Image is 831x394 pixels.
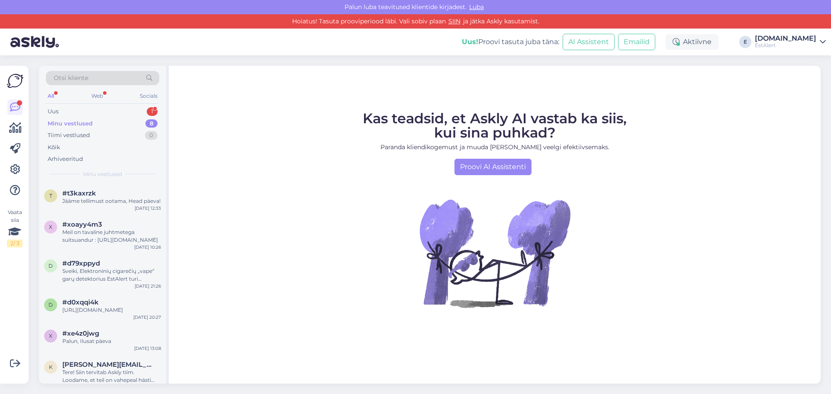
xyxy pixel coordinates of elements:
[666,34,718,50] div: Aktiivne
[54,74,88,83] span: Otsi kliente
[145,119,158,128] div: 8
[49,224,52,230] span: x
[135,283,161,289] div: [DATE] 21:26
[49,364,53,370] span: k
[62,259,100,267] span: #d79xppyd
[7,208,23,247] div: Vaata siia
[755,42,816,49] div: EstAlert
[83,170,122,178] span: Minu vestlused
[135,205,161,211] div: [DATE] 12:33
[62,337,161,345] div: Palun, Ilusat päeva
[49,192,52,199] span: t
[62,197,161,205] div: Jääme tellimust ootama, Head päeva!
[417,175,573,331] img: No Chat active
[134,345,161,352] div: [DATE] 13:08
[62,221,102,228] span: #xoayy4m3
[145,131,158,140] div: 0
[446,17,463,25] a: SIIN
[48,263,53,269] span: d
[62,361,152,368] span: katre@askly.me
[46,90,56,102] div: All
[48,107,58,116] div: Uus
[755,35,826,49] a: [DOMAIN_NAME]EstAlert
[62,298,99,306] span: #d0xqqi4k
[467,3,486,11] span: Luba
[739,36,751,48] div: E
[62,330,99,337] span: #xe4z0jwg
[7,73,23,89] img: Askly Logo
[49,333,52,339] span: x
[48,143,60,152] div: Kõik
[147,107,158,116] div: 1
[62,306,161,314] div: [URL][DOMAIN_NAME]
[48,301,53,308] span: d
[90,90,105,102] div: Web
[48,131,90,140] div: Tiimi vestlused
[7,240,23,247] div: 2 / 3
[62,189,96,197] span: #t3kaxrzk
[133,314,161,320] div: [DATE] 20:27
[363,110,627,141] span: Kas teadsid, et Askly AI vastab ka siis, kui sina puhkad?
[563,34,615,50] button: AI Assistent
[138,90,159,102] div: Socials
[62,267,161,283] div: Sveiki, Elektroninių cigarečių „vape“ garų detektorius EstAlert turi komplektacijoje laidą?
[454,159,531,175] a: Proovi AI Assistenti
[62,368,161,384] div: Tere! Siin tervitab Askly tiim. Loodame, et teil on vahepeal hästi läinud. Võtame ühendust, sest ...
[62,228,161,244] div: Meil on tavaline juhtmetega suitsuandur : [URL][DOMAIN_NAME]
[48,119,93,128] div: Minu vestlused
[462,38,478,46] b: Uus!
[48,155,83,163] div: Arhiveeritud
[755,35,816,42] div: [DOMAIN_NAME]
[462,37,559,47] div: Proovi tasuta juba täna:
[134,244,161,250] div: [DATE] 10:26
[363,143,627,152] p: Paranda kliendikogemust ja muuda [PERSON_NAME] veelgi efektiivsemaks.
[618,34,655,50] button: Emailid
